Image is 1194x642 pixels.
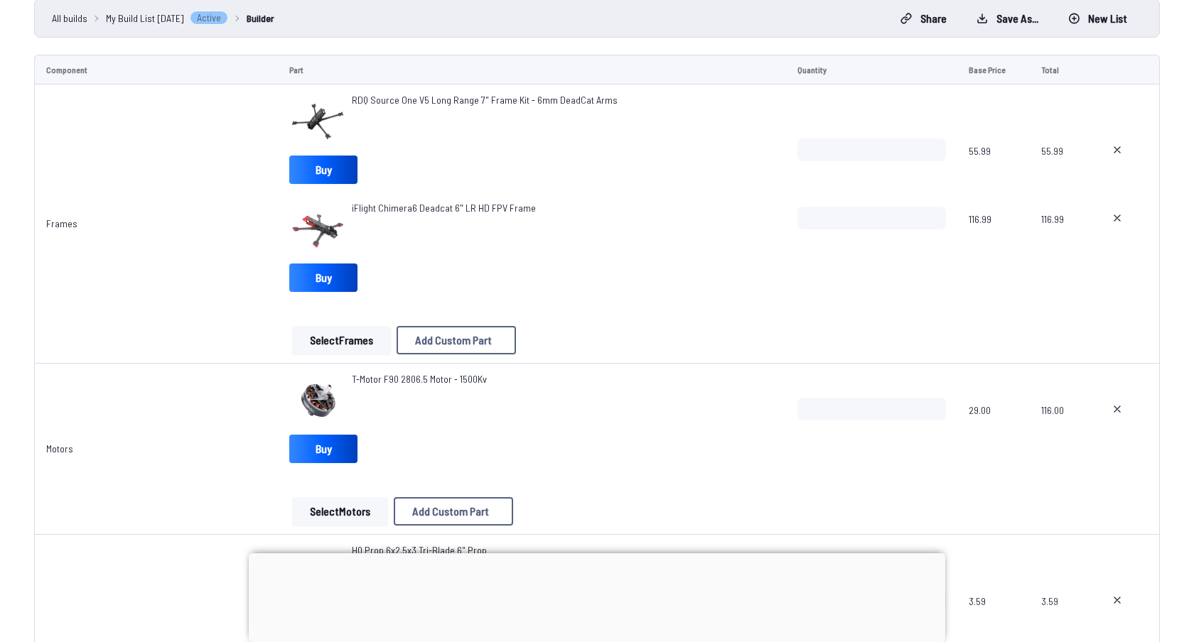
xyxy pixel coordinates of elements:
[289,201,346,258] img: image
[247,11,274,26] a: Builder
[292,326,391,354] button: SelectFrames
[278,55,786,85] td: Part
[352,94,618,106] span: RDQ Source One V5 Long Range 7" Frame Kit - 6mm DeadCat Arms
[412,506,489,517] span: Add Custom Part
[352,201,536,215] a: iFlight Chimera6 Deadcat 6" LR HD FPV Frame
[352,93,618,107] a: RDQ Source One V5 Long Range 7" Frame Kit - 6mm DeadCat Arms
[46,442,73,455] a: Motors
[964,7,1050,30] button: Save as...
[888,7,959,30] button: Share
[969,207,1018,275] span: 116.99
[289,435,357,463] a: Buy
[786,55,957,85] td: Quantity
[106,11,184,26] span: My Build List [DATE]
[352,544,487,556] span: HQ Prop 6x2.5x3 Tri-Blade 6" Prop
[289,263,357,292] a: Buy
[969,138,1018,207] span: 55.99
[352,372,487,386] a: T-Motor F90 2806.5 Motor - 1500Kv
[969,398,1018,466] span: 29.00
[106,11,228,26] a: My Build List [DATE]Active
[352,373,487,385] span: T-Motor F90 2806.5 Motor - 1500Kv
[1041,207,1077,275] span: 116.99
[394,497,513,526] button: Add Custom Part
[34,55,278,85] td: Component
[352,202,536,214] span: iFlight Chimera6 Deadcat 6" LR HD FPV Frame
[289,326,394,354] a: SelectFrames
[1056,7,1139,30] button: New List
[289,543,346,600] img: image
[352,543,487,557] a: HQ Prop 6x2.5x3 Tri-Blade 6" Prop
[957,55,1030,85] td: Base Price
[1041,398,1077,466] span: 116.00
[190,11,228,25] span: Active
[52,11,87,26] a: All builds
[1041,138,1077,207] span: 55.99
[46,217,77,229] a: Frames
[289,372,346,429] img: image
[397,326,516,354] button: Add Custom Part
[289,93,346,150] img: image
[289,156,357,184] a: Buy
[292,497,388,526] button: SelectMotors
[415,334,492,346] span: Add Custom Part
[249,553,945,638] iframe: Advertisement
[1030,55,1088,85] td: Total
[289,497,391,526] a: SelectMotors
